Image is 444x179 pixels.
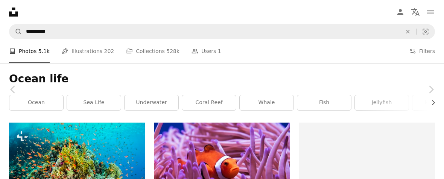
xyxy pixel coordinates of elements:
[9,24,435,39] form: Find visuals sitewide
[154,165,290,172] a: clown fish in purple and white coral reef
[240,95,293,110] a: whale
[393,5,408,20] a: Log in / Sign up
[423,5,438,20] button: Menu
[218,47,221,55] span: 1
[67,95,121,110] a: sea life
[297,95,351,110] a: fish
[62,39,114,63] a: Illustrations 202
[418,53,444,126] a: Next
[9,8,18,17] a: Home — Unsplash
[417,24,435,39] button: Visual search
[400,24,416,39] button: Clear
[9,164,145,171] a: A school in Redsea
[9,24,22,39] button: Search Unsplash
[409,39,435,63] button: Filters
[408,5,423,20] button: Language
[126,39,179,63] a: Collections 528k
[166,47,179,55] span: 528k
[192,39,221,63] a: Users 1
[104,47,114,55] span: 202
[355,95,409,110] a: jellyfish
[182,95,236,110] a: coral reef
[9,72,435,86] h1: Ocean life
[9,95,63,110] a: ocean
[125,95,178,110] a: underwater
